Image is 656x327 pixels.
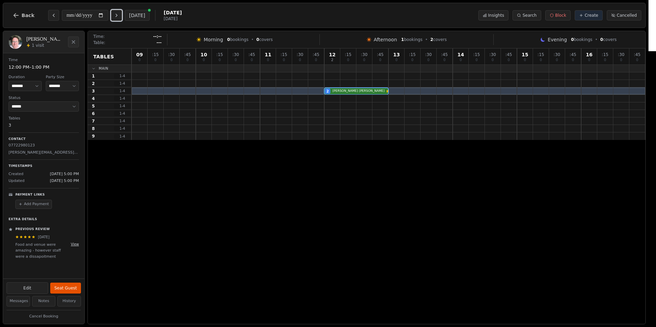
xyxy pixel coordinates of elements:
span: 1 - 4 [114,73,131,79]
span: 1 - 4 [114,81,131,86]
span: Create [585,13,598,18]
span: --- [156,40,162,45]
button: View [71,242,79,247]
span: : 15 [345,53,351,57]
dt: Duration [9,74,42,80]
span: Time: [93,34,105,39]
span: Afternoon [374,36,397,43]
span: : 45 [377,53,383,57]
span: [DATE] [164,9,182,16]
button: Add Payment [15,200,52,209]
button: Messages [6,296,30,307]
button: Search [512,10,541,20]
dt: Status [9,95,79,101]
span: Cancelled [617,13,637,18]
span: 1 - 4 [114,118,131,124]
span: : 45 [634,53,640,57]
span: • [595,37,598,42]
span: bookings [401,37,422,42]
span: : 30 [232,53,239,57]
span: : 45 [248,53,255,57]
span: 0 [170,58,173,62]
button: History [57,296,81,307]
span: 09 [136,52,143,57]
button: Cancel Booking [6,312,81,321]
span: [DATE] 5:00 PM [50,178,79,184]
span: 0 [588,58,590,62]
span: 2 [327,89,329,94]
span: : 15 [602,53,608,57]
span: Block [555,13,566,18]
button: Seat Guest [50,283,81,294]
span: 11 [265,52,271,57]
img: Joe Foley [9,35,22,49]
span: 13 [393,52,400,57]
span: • [251,37,254,42]
span: 0 [492,58,494,62]
button: Block [545,10,571,20]
span: : 15 [281,53,287,57]
span: : 45 [184,53,191,57]
span: 0 [203,58,205,62]
span: 1 visit [32,43,44,48]
span: 14 [457,52,464,57]
span: : 45 [570,53,576,57]
span: 0 [636,58,638,62]
span: [PERSON_NAME] [PERSON_NAME] [332,89,384,94]
span: 0 [219,58,221,62]
span: • [425,37,427,42]
span: : 30 [618,53,624,57]
span: 0 [395,58,397,62]
dt: Tables [9,116,79,122]
span: Search [522,13,536,18]
span: 0 [154,58,156,62]
button: Back [7,7,40,24]
span: 0 [411,58,413,62]
span: 0 [379,58,381,62]
span: 16 [586,52,592,57]
span: Evening [548,36,567,43]
span: : 45 [313,53,319,57]
span: 0 [235,58,237,62]
p: Previous Review [15,227,50,232]
span: 1 - 4 [114,88,131,94]
span: : 15 [216,53,223,57]
button: Close [68,37,79,47]
dd: 3 [9,122,79,128]
button: Notes [32,296,56,307]
span: 0 [443,58,446,62]
span: : 15 [152,53,159,57]
span: 0 [620,58,622,62]
span: 10 [201,52,207,57]
span: 0 [256,37,259,42]
span: 0 [363,58,365,62]
span: 0 [476,58,478,62]
span: : 30 [553,53,560,57]
span: --:-- [153,34,162,39]
p: Timestamps [9,164,79,169]
span: 8 [92,126,95,131]
span: Insights [488,13,504,18]
span: 1 [92,73,95,79]
dt: Time [9,57,79,63]
span: 0 [600,37,603,42]
span: 0 [251,58,253,62]
p: Food and venue were amazing - however staff were a dissapoitment [15,242,68,260]
span: 15 [522,52,528,57]
span: 9 [92,133,95,139]
dd: 12:00 PM – 1:00 PM [9,64,79,71]
span: 0 [227,37,230,42]
p: Contact [9,137,79,142]
span: 1 - 4 [114,103,131,109]
span: [DATE] [38,234,50,240]
span: 1 - 4 [114,134,131,139]
span: : 15 [473,53,480,57]
span: 0 [460,58,462,62]
span: 0 [427,58,429,62]
span: : 45 [505,53,512,57]
span: bookings [571,37,592,42]
button: Insights [478,10,509,20]
span: 2 [430,37,433,42]
button: Next day [111,10,122,21]
span: 0 [524,58,526,62]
